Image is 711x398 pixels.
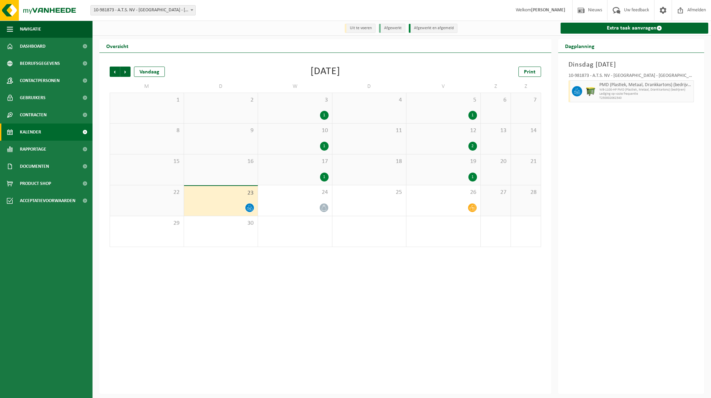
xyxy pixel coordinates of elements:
span: Contactpersonen [20,72,60,89]
span: 15 [113,158,180,165]
div: Vandaag [134,67,165,77]
td: Z [511,80,541,93]
span: Vorige [110,67,120,77]
strong: [PERSON_NAME] [531,8,565,13]
td: D [184,80,258,93]
h2: Dagplanning [558,39,601,52]
td: Z [481,80,511,93]
div: 1 [320,173,329,182]
a: Print [518,67,541,77]
span: 24 [261,189,329,196]
span: 28 [514,189,537,196]
h3: Dinsdag [DATE] [568,60,694,70]
span: Navigatie [20,21,41,38]
span: 25 [336,189,403,196]
span: 18 [336,158,403,165]
span: 29 [113,220,180,227]
span: Acceptatievoorwaarden [20,192,75,209]
span: 1 [113,96,180,104]
span: 22 [113,189,180,196]
span: Print [524,69,536,75]
span: 14 [514,127,537,134]
span: Bedrijfsgegevens [20,55,60,72]
span: 16 [187,158,255,165]
div: 2 [468,142,477,151]
div: 1 [468,111,477,120]
span: Dashboard [20,38,46,55]
span: Lediging op vaste frequentie [599,92,692,96]
span: 20 [484,158,507,165]
span: 11 [336,127,403,134]
span: 3 [261,96,329,104]
span: Contracten [20,106,47,124]
span: 21 [514,158,537,165]
span: T250002062340 [599,96,692,100]
div: 1 [320,142,329,151]
h2: Overzicht [99,39,135,52]
span: PMD (Plastiek, Metaal, Drankkartons) (bedrijven) [599,82,692,88]
span: 10 [261,127,329,134]
li: Afgewerkt en afgemeld [409,24,457,33]
td: W [258,80,332,93]
td: M [110,80,184,93]
li: Uit te voeren [345,24,376,33]
span: 7 [514,96,537,104]
span: Kalender [20,124,41,141]
a: Extra taak aanvragen [561,23,708,34]
span: 8 [113,127,180,134]
span: 6 [484,96,507,104]
td: V [406,80,481,93]
span: 23 [187,189,255,197]
div: 10-981873 - A.T.S. NV - [GEOGRAPHIC_DATA] - [GEOGRAPHIC_DATA] [568,73,694,80]
div: [DATE] [310,67,340,77]
span: Product Shop [20,175,51,192]
li: Afgewerkt [379,24,405,33]
span: Volgende [120,67,131,77]
span: 12 [410,127,477,134]
span: 4 [336,96,403,104]
span: Gebruikers [20,89,46,106]
div: 1 [468,173,477,182]
span: 10-981873 - A.T.S. NV - LANGERBRUGGE - GENT [90,5,196,15]
span: 13 [484,127,507,134]
span: 26 [410,189,477,196]
span: Rapportage [20,141,46,158]
span: 5 [410,96,477,104]
span: Documenten [20,158,49,175]
span: 10-981873 - A.T.S. NV - LANGERBRUGGE - GENT [91,5,195,15]
span: 2 [187,96,255,104]
span: WB-1100-HP PMD (Plastiek, Metaal, Drankkartons) (bedrijven) [599,88,692,92]
span: 9 [187,127,255,134]
td: D [332,80,407,93]
span: 27 [484,189,507,196]
span: 19 [410,158,477,165]
span: 17 [261,158,329,165]
img: WB-1100-HPE-GN-50 [586,86,596,96]
div: 1 [320,111,329,120]
span: 30 [187,220,255,227]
